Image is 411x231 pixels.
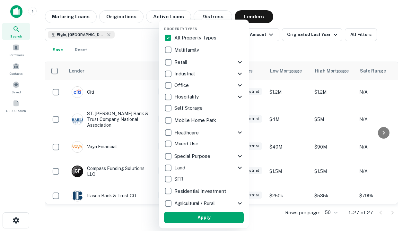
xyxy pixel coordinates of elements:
[174,140,200,148] p: Mixed Use
[164,198,244,209] div: Agricultural / Rural
[174,200,216,207] p: Agricultural / Rural
[164,150,244,162] div: Special Purpose
[164,80,244,91] div: Office
[174,81,190,89] p: Office
[174,46,200,54] p: Multifamily
[164,212,244,223] button: Apply
[164,27,197,31] span: Property Types
[164,68,244,80] div: Industrial
[174,164,187,172] p: Land
[174,34,218,42] p: All Property Types
[174,152,212,160] p: Special Purpose
[164,127,244,138] div: Healthcare
[174,116,217,124] p: Mobile Home Park
[164,91,244,103] div: Hospitality
[174,175,185,183] p: SFR
[174,58,188,66] p: Retail
[164,162,244,174] div: Land
[164,56,244,68] div: Retail
[174,93,200,101] p: Hospitality
[174,187,227,195] p: Residential Investment
[174,70,196,78] p: Industrial
[379,180,411,210] iframe: Chat Widget
[174,129,200,137] p: Healthcare
[174,104,204,112] p: Self Storage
